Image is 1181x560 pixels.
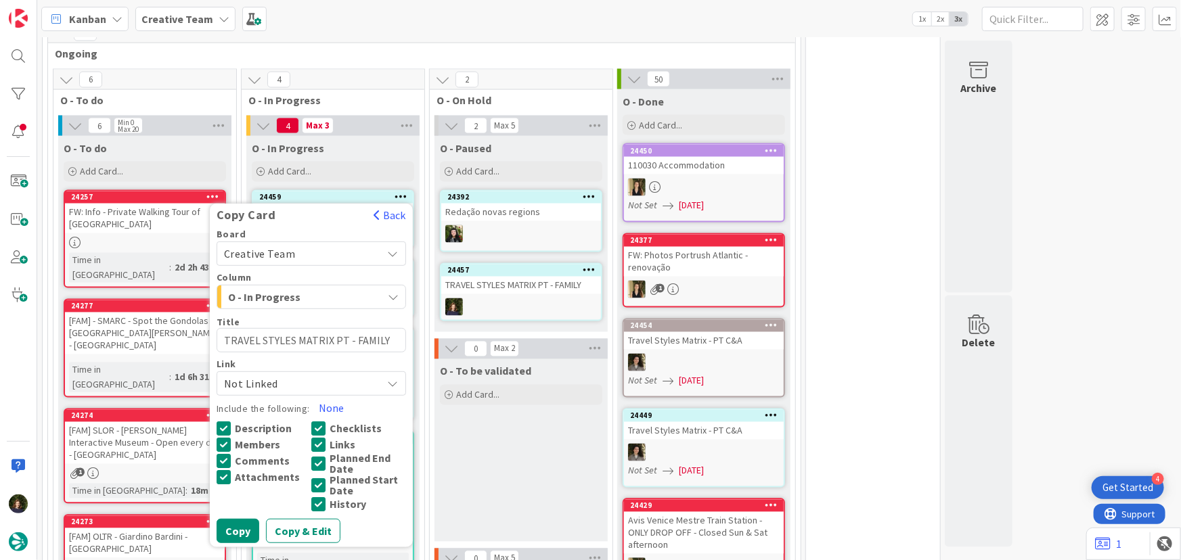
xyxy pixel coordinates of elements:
[65,191,225,204] div: 24257
[441,264,601,277] div: 24457
[88,118,111,134] span: 6
[628,465,657,477] i: Not Set
[494,122,515,129] div: Max 5
[71,411,225,421] div: 24274
[962,335,996,351] div: Delete
[624,179,784,196] div: SP
[630,236,784,246] div: 24377
[950,12,968,26] span: 3x
[330,475,406,496] span: Planned Start Date
[624,512,784,554] div: Avis Venice Mestre Train Station - ONLY DROP OFF - Closed Sun & Sat afternoon
[494,346,515,352] div: Max 2
[65,191,225,233] div: 24257FW: Info - Private Walking Tour of [GEOGRAPHIC_DATA]
[217,317,240,329] label: Title
[628,375,657,387] i: Not Set
[171,370,221,385] div: 1d 6h 31m
[248,93,407,107] span: O - In Progress
[623,95,664,108] span: O - Done
[217,437,311,453] button: Members
[373,208,406,223] button: Back
[455,72,478,88] span: 2
[456,389,499,401] span: Add Card...
[9,494,28,513] img: MC
[1152,473,1164,485] div: 4
[961,80,997,96] div: Archive
[330,423,382,434] span: Checklists
[310,396,353,421] button: None
[69,11,106,27] span: Kanban
[624,320,784,332] div: 24454
[252,141,324,155] span: O - In Progress
[679,199,704,213] span: [DATE]
[630,321,784,331] div: 24454
[624,145,784,157] div: 24450
[445,298,463,316] img: MC
[268,166,311,178] span: Add Card...
[217,519,259,544] button: Copy
[464,118,487,134] span: 2
[71,302,225,311] div: 24277
[235,456,290,467] span: Comments
[65,312,225,354] div: [FAM] - SMARC - Spot the Gondolas at [GEOGRAPHIC_DATA][PERSON_NAME] - [GEOGRAPHIC_DATA]
[311,421,406,437] button: Checklists
[464,341,487,357] span: 0
[276,118,299,134] span: 4
[266,519,340,544] button: Copy & Edit
[217,421,311,437] button: Description
[624,500,784,554] div: 24429Avis Venice Mestre Train Station - ONLY DROP OFF - Closed Sun & Sat afternoon
[118,126,139,133] div: Max 20
[440,365,531,378] span: O - To be validated
[65,516,225,528] div: 24273
[253,191,413,221] div: 24459Copy CardBackBoardCreative TeamColumnO - In ProgressTitleTRAVEL STYLES MATRIX PT - FAMILYLin...
[311,437,406,453] button: Links
[1095,536,1121,552] a: 1
[217,360,236,369] span: Link
[624,157,784,174] div: 110030 Accommodation
[79,72,102,88] span: 6
[647,71,670,87] span: 50
[913,12,931,26] span: 1x
[656,284,665,293] span: 1
[71,193,225,202] div: 24257
[628,444,646,461] img: MS
[624,235,784,247] div: 24377
[624,410,784,422] div: 24449
[217,285,406,310] button: O - In Progress
[76,468,85,477] span: 1
[441,204,601,221] div: Redação novas regions
[931,12,950,26] span: 2x
[624,145,784,174] div: 24450110030 Accommodation
[235,440,280,450] span: Members
[65,422,225,464] div: [FAM] SLOR - [PERSON_NAME] Interactive Museum - Open every day - [GEOGRAPHIC_DATA]
[624,410,784,440] div: 24449Travel Styles Matrix - PT C&A
[628,354,646,371] img: MS
[118,119,134,126] div: Min 0
[441,277,601,294] div: TRAVEL STYLES MATRIX PT - FAMILY
[437,93,596,107] span: O - On Hold
[624,422,784,440] div: Travel Styles Matrix - PT C&A
[60,93,219,107] span: O - To do
[217,469,311,486] button: Attachments
[306,122,330,129] div: Max 3
[169,370,171,385] span: :
[441,264,601,294] div: 24457TRAVEL STYLES MATRIX PT - FAMILY
[1102,481,1153,494] div: Get Started
[441,225,601,243] div: BC
[65,410,225,422] div: 24274
[65,528,225,558] div: [FAM] OLTR - Giardino Bardini - [GEOGRAPHIC_DATA]
[185,484,187,498] span: :
[624,235,784,277] div: 24377FW: Photos Portrush Atlantic - renovação
[440,141,491,155] span: O - Paused
[311,475,406,496] button: Planned Start Date
[330,499,366,510] span: History
[628,200,657,212] i: Not Set
[9,532,28,551] img: avatar
[1092,476,1164,499] div: Open Get Started checklist, remaining modules: 4
[224,375,376,394] span: Not Linked
[624,332,784,350] div: Travel Styles Matrix - PT C&A
[624,444,784,461] div: MS
[447,266,601,275] div: 24457
[187,484,212,498] div: 18m
[330,453,406,475] span: Planned End Date
[445,225,463,243] img: BC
